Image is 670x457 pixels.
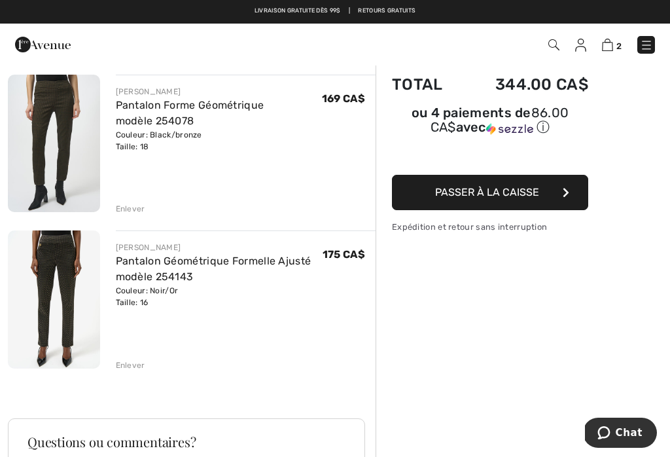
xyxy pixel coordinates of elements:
a: Retours gratuits [358,7,415,16]
h3: Questions ou commentaires? [27,435,345,448]
div: [PERSON_NAME] [116,242,323,253]
a: Pantalon Géométrique Formelle Ajusté modèle 254143 [116,255,311,283]
img: Mes infos [575,39,586,52]
div: Couleur: Black/bronze Taille: 18 [116,129,322,153]
div: ou 4 paiements de86.00 CA$avecSezzle Cliquez pour en savoir plus sur Sezzle [392,107,588,141]
span: | [349,7,350,16]
span: 175 CA$ [323,248,365,261]
div: ou 4 paiements de avec [392,107,588,136]
img: 1ère Avenue [15,31,71,58]
iframe: PayPal-paypal [392,141,588,170]
img: Panier d'achat [602,39,613,51]
div: Couleur: Noir/Or Taille: 16 [116,285,323,308]
div: [PERSON_NAME] [116,86,322,98]
a: 1ère Avenue [15,37,71,50]
div: Enlever [116,359,145,371]
td: 344.00 CA$ [461,62,588,107]
a: Pantalon Forme Géométrique modèle 254078 [116,99,264,127]
img: Sezzle [486,123,533,135]
span: 86.00 CA$ [431,105,569,135]
span: 169 CA$ [322,92,365,105]
iframe: Ouvre un widget dans lequel vous pouvez chatter avec l’un de nos agents [585,418,657,450]
button: Passer à la caisse [392,175,588,210]
a: 2 [602,37,622,52]
img: Pantalon Géométrique Formelle Ajusté modèle 254143 [8,230,100,368]
span: Passer à la caisse [435,186,539,198]
span: 2 [616,41,622,51]
img: Menu [640,39,653,52]
div: Expédition et retour sans interruption [392,221,588,233]
a: Livraison gratuite dès 99$ [255,7,341,16]
td: Total [392,62,461,107]
div: Enlever [116,203,145,215]
img: Pantalon Forme Géométrique modèle 254078 [8,75,100,212]
img: Recherche [548,39,559,50]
